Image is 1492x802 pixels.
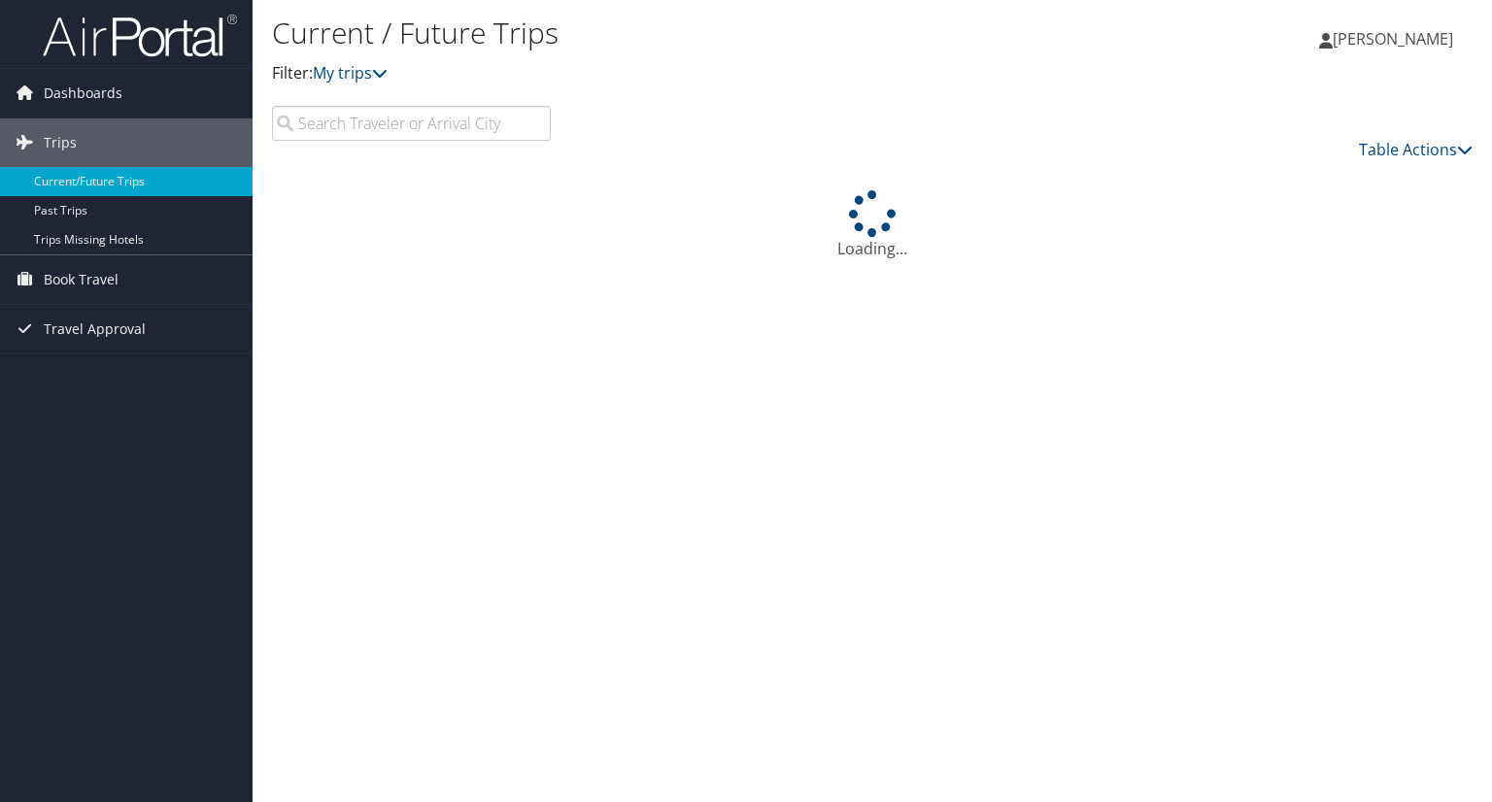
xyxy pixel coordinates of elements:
[1333,28,1453,50] span: [PERSON_NAME]
[44,118,77,167] span: Trips
[272,13,1072,53] h1: Current / Future Trips
[44,69,122,117] span: Dashboards
[272,190,1473,260] div: Loading...
[44,255,119,304] span: Book Travel
[1359,139,1473,160] a: Table Actions
[272,106,551,141] input: Search Traveler or Arrival City
[313,62,388,84] a: My trips
[43,13,237,58] img: airportal-logo.png
[1319,10,1473,68] a: [PERSON_NAME]
[272,61,1072,86] p: Filter:
[44,305,146,353] span: Travel Approval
